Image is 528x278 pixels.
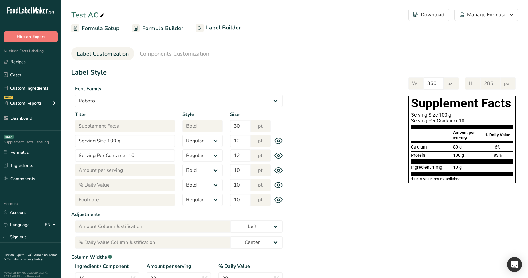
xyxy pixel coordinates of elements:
[230,111,270,118] label: Size
[45,221,58,229] div: EN
[411,118,513,124] div: Serving Per Container 10
[460,11,513,18] div: Manage Formula
[411,176,414,182] span: †
[71,21,119,35] a: Formula Setup
[230,149,250,162] input: 12
[196,21,241,36] a: Label Builder
[142,24,183,33] span: Formula Builder
[485,133,510,137] span: % Daily Value
[411,176,513,183] section: Daily Value not established
[27,253,34,257] a: FAQ .
[75,111,175,118] label: Title
[24,257,43,261] a: Privacy Policy
[75,149,175,162] input: Serving Per Container 10
[453,130,475,140] span: Amount per serving
[4,219,30,230] a: Language
[453,153,464,158] span: 100 g
[453,145,462,150] span: 80 g
[408,9,449,21] button: Download
[132,21,183,35] a: Formula Builder
[453,165,462,170] span: 10 g
[411,96,513,111] h1: Supplement Facts
[494,153,502,158] span: 83%
[230,179,250,191] input: 10
[34,253,49,257] a: About Us .
[4,135,14,139] div: BETA
[82,24,119,33] span: Formula Setup
[71,211,286,218] label: Adjustments
[411,112,513,118] div: Serving Size 100 g
[77,50,129,58] span: Label Customization
[147,263,211,270] label: Amount per serving
[140,50,209,58] span: Components Customization
[71,68,286,78] h1: Label Style
[75,135,175,147] input: Serving Size 100 g
[75,263,139,270] label: Ingredient / Component
[182,111,223,118] label: Style
[4,96,13,99] div: NEW
[411,145,427,150] span: Calcium
[411,153,425,158] span: Protein
[75,85,283,92] label: Font Family
[230,135,250,147] input: 12
[4,31,58,42] button: Hire an Expert
[413,11,444,18] div: Download
[411,165,442,170] span: Ingredient 1 mg
[4,100,42,106] div: Custom Reports
[507,257,522,272] div: Open Intercom Messenger
[71,253,286,261] label: Column Widths
[206,24,241,32] span: Label Builder
[454,9,518,21] button: Manage Formula
[230,164,250,176] input: 10
[4,253,57,261] a: Terms & Conditions .
[230,120,250,132] input: 30
[218,263,283,270] label: % Daily Value
[71,10,106,21] div: Test AC
[230,194,250,206] input: 10
[4,253,25,257] a: Hire an Expert .
[495,145,501,150] span: 6%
